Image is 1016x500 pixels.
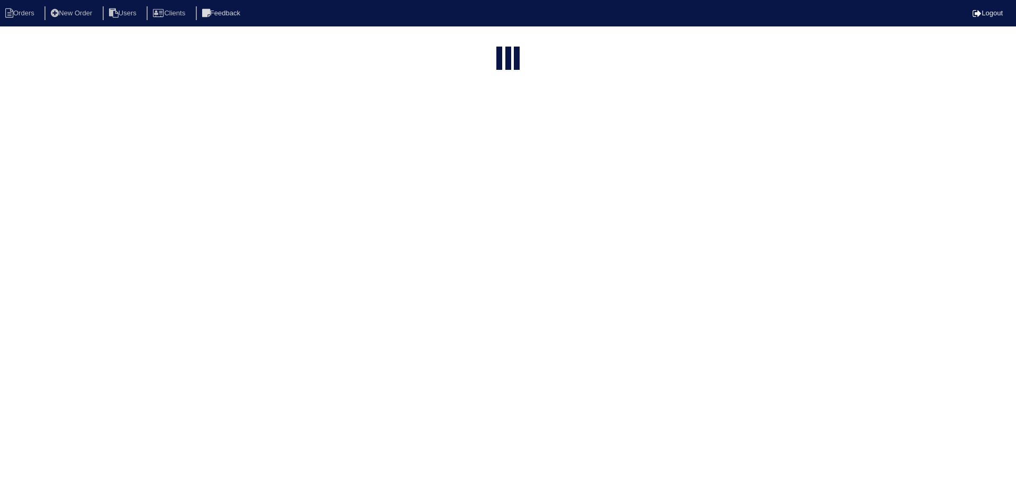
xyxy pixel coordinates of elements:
a: New Order [44,9,101,17]
li: Clients [147,6,194,21]
div: loading... [505,47,511,72]
li: Feedback [196,6,249,21]
a: Logout [973,9,1003,17]
li: Users [103,6,145,21]
a: Users [103,9,145,17]
li: New Order [44,6,101,21]
a: Clients [147,9,194,17]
